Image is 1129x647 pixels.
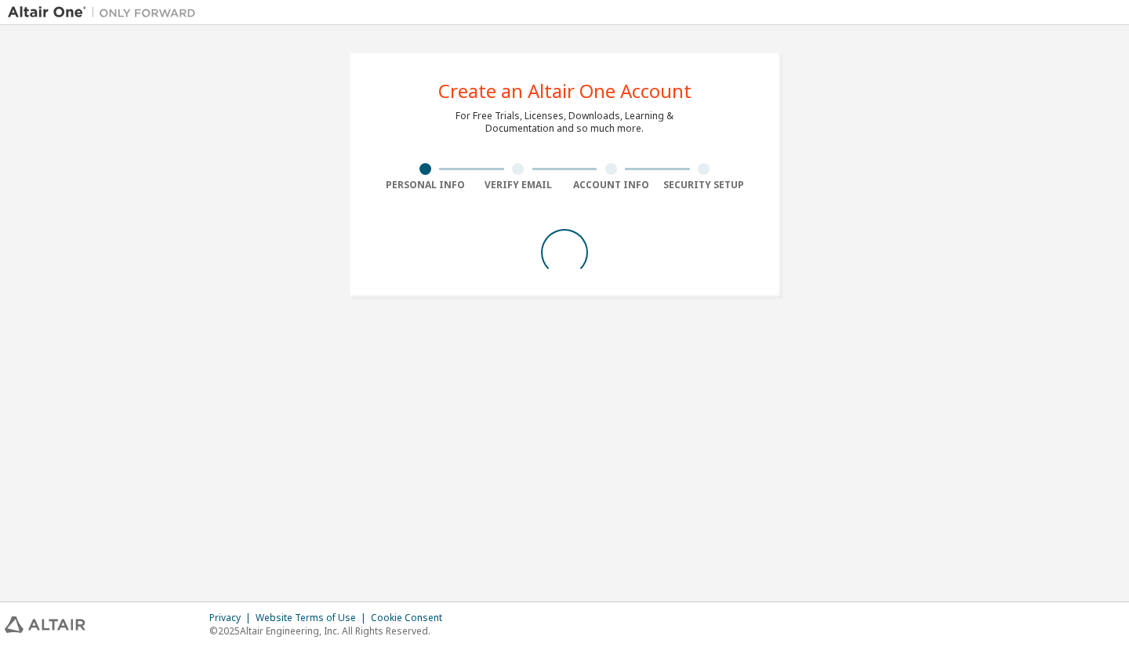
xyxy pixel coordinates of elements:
div: Account Info [564,179,658,191]
img: Altair One [8,5,204,20]
div: Create an Altair One Account [438,82,692,100]
img: altair_logo.svg [5,616,85,633]
div: Website Terms of Use [256,612,371,624]
div: Cookie Consent [371,612,452,624]
div: For Free Trials, Licenses, Downloads, Learning & Documentation and so much more. [456,110,673,135]
div: Personal Info [379,179,472,191]
div: Security Setup [658,179,751,191]
p: © 2025 Altair Engineering, Inc. All Rights Reserved. [209,624,452,638]
div: Privacy [209,612,256,624]
div: Verify Email [472,179,565,191]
